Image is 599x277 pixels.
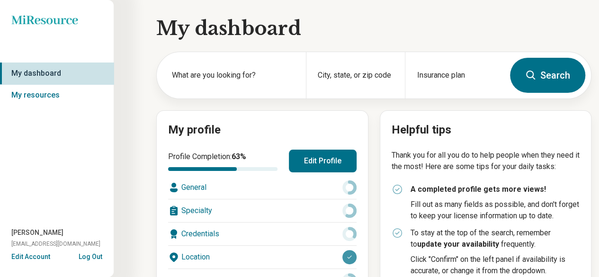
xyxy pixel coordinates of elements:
[392,122,580,138] h2: Helpful tips
[79,252,102,259] button: Log Out
[168,151,277,171] div: Profile Completion:
[168,122,357,138] h2: My profile
[168,199,357,222] div: Specialty
[172,70,295,81] label: What are you looking for?
[392,150,580,172] p: Thank you for all you do to help people when they need it the most! Here are some tips for your d...
[417,240,499,249] strong: update your availability
[156,15,591,42] h1: My dashboard
[411,227,580,250] p: To stay at the top of the search, remember to frequently.
[232,152,246,161] span: 63 %
[168,246,357,268] div: Location
[11,228,63,238] span: [PERSON_NAME]
[411,254,580,277] p: Click "Confirm" on the left panel if availability is accurate, or change it from the dropdown.
[168,176,357,199] div: General
[510,58,585,93] button: Search
[411,199,580,222] p: Fill out as many fields as possible, and don't forget to keep your license information up to date.
[168,223,357,245] div: Credentials
[11,240,100,248] span: [EMAIL_ADDRESS][DOMAIN_NAME]
[11,252,50,262] button: Edit Account
[411,185,546,194] strong: A completed profile gets more views!
[289,150,357,172] button: Edit Profile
